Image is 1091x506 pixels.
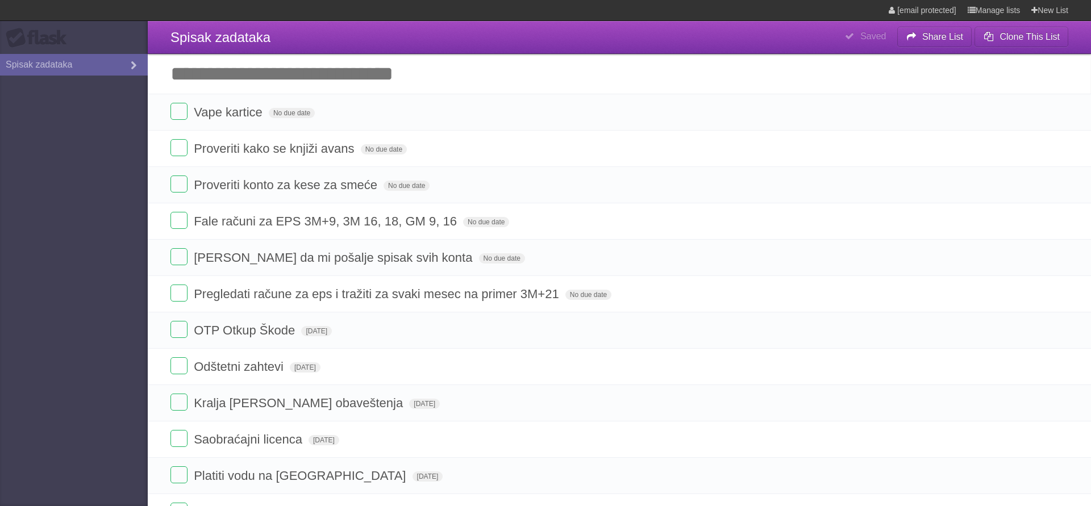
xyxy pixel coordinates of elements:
[170,212,188,229] label: Done
[290,362,320,373] span: [DATE]
[170,466,188,483] label: Done
[897,27,972,47] button: Share List
[413,471,443,482] span: [DATE]
[194,141,357,156] span: Proveriti kako se knjiži avans
[170,321,188,338] label: Done
[194,469,409,483] span: Platiti vodu na [GEOGRAPHIC_DATA]
[194,178,380,192] span: Proveriti konto za kese za smeće
[309,435,339,445] span: [DATE]
[975,27,1068,47] button: Clone This List
[409,399,440,409] span: [DATE]
[170,30,270,45] span: Spisak zadataka
[170,430,188,447] label: Done
[194,432,305,446] span: Saobraćajni licenca
[860,31,886,41] b: Saved
[194,105,265,119] span: Vape kartice
[384,181,430,191] span: No due date
[170,139,188,156] label: Done
[170,175,188,193] label: Done
[194,250,475,265] span: [PERSON_NAME] da mi pošalje spisak svih konta
[170,285,188,302] label: Done
[361,144,407,154] span: No due date
[194,214,460,228] span: Fale računi za EPS 3M+9, 3M 16, 18, GM 9, 16
[1000,32,1060,41] b: Clone This List
[170,248,188,265] label: Done
[194,396,406,410] span: Kralja [PERSON_NAME] obaveštenja
[565,290,611,300] span: No due date
[194,287,562,301] span: Pregledati račune za eps i tražiti za svaki mesec na primer 3M+21
[463,217,509,227] span: No due date
[301,326,332,336] span: [DATE]
[194,359,286,374] span: Odštetni zahtevi
[269,108,315,118] span: No due date
[6,28,74,48] div: Flask
[170,357,188,374] label: Done
[170,394,188,411] label: Done
[194,323,298,337] span: OTP Otkup Škode
[170,103,188,120] label: Done
[479,253,525,264] span: No due date
[897,6,956,15] span: [email protected]
[922,32,963,41] b: Share List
